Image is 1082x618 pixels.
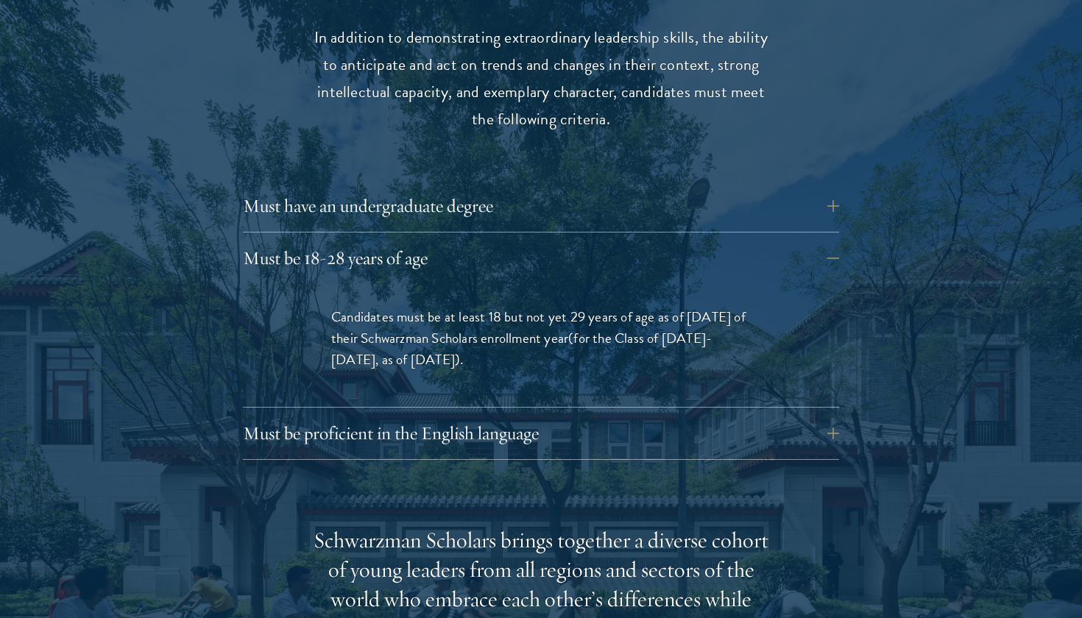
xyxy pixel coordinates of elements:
[313,24,769,133] p: In addition to demonstrating extraordinary leadership skills, the ability to anticipate and act o...
[331,306,751,370] p: Candidates must be at least 18 but not yet 29 years of age as of [DATE] of their Schwarzman Schol...
[243,188,839,224] button: Must have an undergraduate degree
[243,241,839,276] button: Must be 18-28 years of age
[243,416,839,451] button: Must be proficient in the English language
[331,327,712,370] span: (for the Class of [DATE]-[DATE], as of [DATE])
